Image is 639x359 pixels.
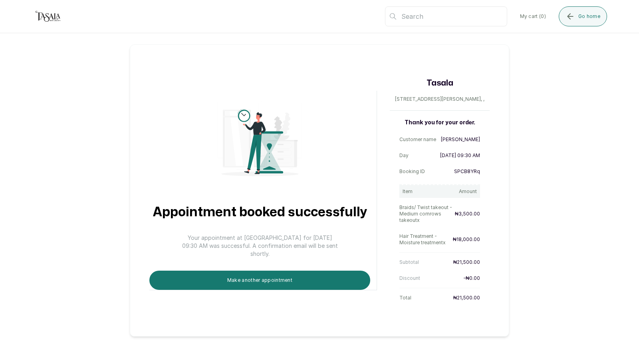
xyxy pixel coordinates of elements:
[153,203,367,221] h1: Appointment booked successfully
[399,168,425,175] p: Booking ID
[399,204,455,223] p: Braids/ Twist takeout - Medium cornrows takeout x
[427,77,453,90] h1: Tasala
[399,152,409,159] p: Day
[453,259,480,265] p: ₦21,500.00
[453,236,480,243] p: ₦18,000.00
[399,295,411,301] p: Total
[32,8,64,24] img: business logo
[399,233,453,246] p: Hair Treatment - Moisture treatment x
[578,13,600,20] span: Go home
[149,271,370,290] button: Make another appointment
[441,136,480,143] p: [PERSON_NAME]
[455,211,480,217] p: ₦3,500.00
[440,152,480,159] p: [DATE] 09:30 AM
[399,275,420,281] p: Discount
[385,6,507,26] input: Search
[399,259,419,265] p: Subtotal
[463,275,480,281] p: - ₦0.00
[403,188,413,195] p: Item
[453,295,480,301] p: ₦21,500.00
[559,6,607,26] button: Go home
[180,234,340,258] p: Your appointment at [GEOGRAPHIC_DATA] for [DATE] 09:30 AM was successful. A confirmation email wi...
[514,6,552,26] button: My cart (0)
[395,96,484,102] p: [STREET_ADDRESS][PERSON_NAME], ,
[459,188,477,195] p: Amount
[454,168,480,175] p: SPCB8YRq
[399,136,436,143] p: Customer name
[405,119,475,127] h2: Thank you for your order.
